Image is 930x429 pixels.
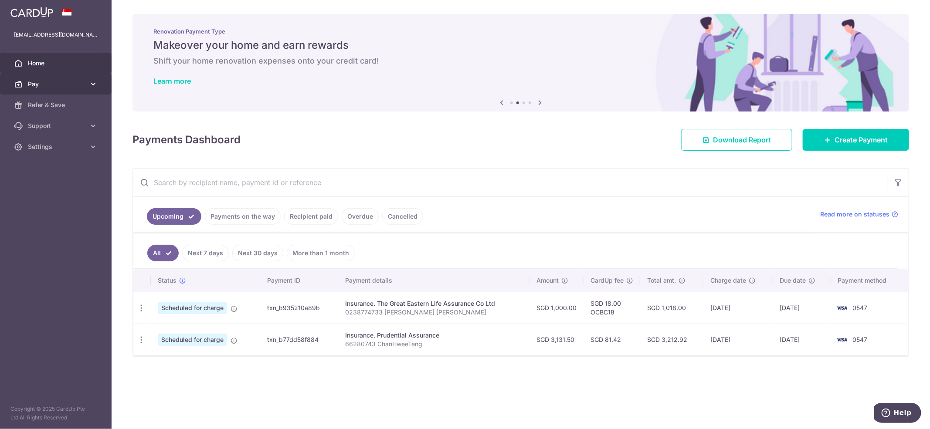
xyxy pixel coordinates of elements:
[28,80,85,88] span: Pay
[342,208,379,225] a: Overdue
[835,135,888,145] span: Create Payment
[681,129,792,151] a: Download Report
[284,208,338,225] a: Recipient paid
[158,302,227,314] span: Scheduled for charge
[158,334,227,346] span: Scheduled for charge
[147,245,179,261] a: All
[10,7,53,17] img: CardUp
[260,269,338,292] th: Payment ID
[133,169,888,196] input: Search by recipient name, payment id or reference
[345,299,523,308] div: Insurance. The Great Eastern Life Assurance Co Ltd
[852,336,867,343] span: 0547
[529,292,584,324] td: SGD 1,000.00
[260,324,338,355] td: txn_b77dd58f884
[153,56,888,66] h6: Shift your home renovation expenses onto your credit card!
[833,303,851,313] img: Bank Card
[852,304,867,311] span: 0547
[28,101,85,109] span: Refer & Save
[780,276,806,285] span: Due date
[28,59,85,68] span: Home
[382,208,423,225] a: Cancelled
[260,292,338,324] td: txn_b935210a89b
[529,324,584,355] td: SGD 3,131.50
[703,324,773,355] td: [DATE]
[647,276,676,285] span: Total amt.
[820,210,889,219] span: Read more on statuses
[153,77,191,85] a: Learn more
[132,14,909,111] img: Renovation banner
[773,324,831,355] td: [DATE]
[803,129,909,151] a: Create Payment
[153,38,888,52] h5: Makeover your home and earn rewards
[536,276,559,285] span: Amount
[28,122,85,130] span: Support
[773,292,831,324] td: [DATE]
[182,245,229,261] a: Next 7 days
[287,245,355,261] a: More than 1 month
[345,340,523,348] p: 66280743 ChanHweeTeng
[232,245,283,261] a: Next 30 days
[874,403,921,425] iframe: Opens a widget where you can find more information
[584,324,640,355] td: SGD 81.42
[153,28,888,35] p: Renovation Payment Type
[147,208,201,225] a: Upcoming
[14,30,98,39] p: [EMAIL_ADDRESS][DOMAIN_NAME]
[584,292,640,324] td: SGD 18.00 OCBC18
[28,142,85,151] span: Settings
[640,324,703,355] td: SGD 3,212.92
[833,334,851,345] img: Bank Card
[132,132,241,148] h4: Payments Dashboard
[345,331,523,340] div: Insurance. Prudential Assurance
[345,308,523,317] p: 0238774733 [PERSON_NAME] [PERSON_NAME]
[703,292,773,324] td: [DATE]
[205,208,281,225] a: Payments on the way
[591,276,624,285] span: CardUp fee
[640,292,703,324] td: SGD 1,018.00
[831,269,908,292] th: Payment method
[710,276,746,285] span: Charge date
[713,135,771,145] span: Download Report
[158,276,176,285] span: Status
[338,269,529,292] th: Payment details
[820,210,898,219] a: Read more on statuses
